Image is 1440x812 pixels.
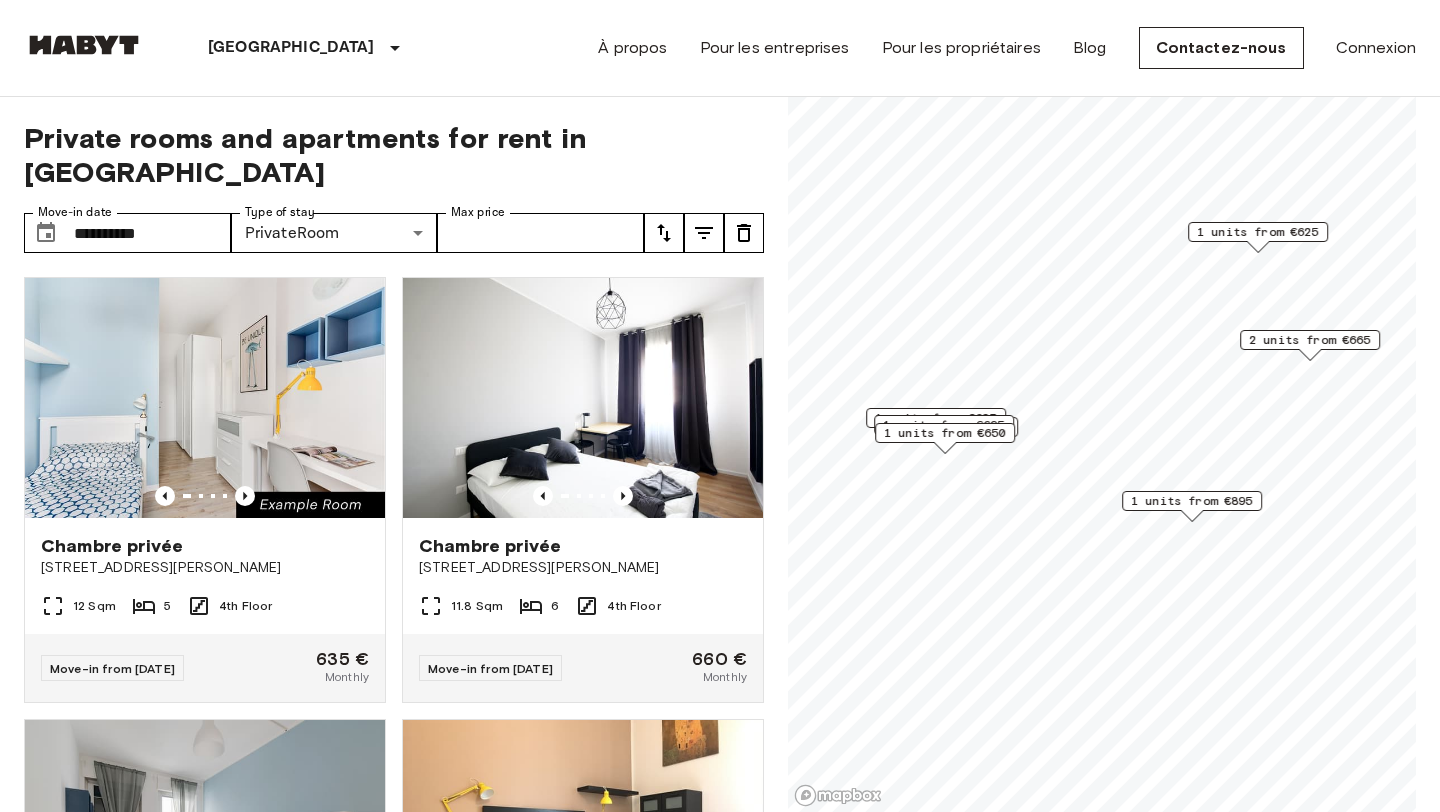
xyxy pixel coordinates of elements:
[219,597,272,615] span: 4th Floor
[882,36,1041,60] a: Pour les propriétaires
[884,424,1006,442] span: 1 units from €650
[38,204,112,221] label: Move-in date
[155,486,175,506] button: Previous image
[644,213,684,253] button: tune
[875,409,997,427] span: 1 units from €635
[607,597,660,615] span: 4th Floor
[164,597,171,615] span: 5
[703,668,747,686] span: Monthly
[1249,331,1371,349] span: 2 units from €665
[25,278,385,518] img: Marketing picture of unit IT-14-009-001-04H
[419,558,747,578] span: [STREET_ADDRESS][PERSON_NAME]
[700,36,850,60] a: Pour les entreprises
[208,36,375,60] p: [GEOGRAPHIC_DATA]
[403,278,763,518] img: Marketing picture of unit IT-14-110-001-005
[613,486,633,506] button: Previous image
[883,416,1005,434] span: 1 units from €695
[866,408,1006,439] div: Map marker
[1336,36,1416,60] a: Connexion
[598,36,667,60] a: À propos
[24,277,386,703] a: Marketing picture of unit IT-14-009-001-04HPrevious imagePrevious imageChambre privée[STREET_ADDR...
[551,597,559,615] span: 6
[724,213,764,253] button: tune
[231,213,438,253] div: PrivateRoom
[419,534,561,558] span: Chambre privée
[692,650,747,668] span: 660 €
[41,558,369,578] span: [STREET_ADDRESS][PERSON_NAME]
[684,213,724,253] button: tune
[1122,491,1262,522] div: Map marker
[325,668,369,686] span: Monthly
[24,121,764,189] span: Private rooms and apartments for rent in [GEOGRAPHIC_DATA]
[1131,492,1253,510] span: 1 units from €895
[1188,222,1328,253] div: Map marker
[235,486,255,506] button: Previous image
[875,423,1015,454] div: Map marker
[26,213,66,253] button: Choose date, selected date is 1 Nov 2025
[245,204,315,221] label: Type of stay
[402,277,764,703] a: Marketing picture of unit IT-14-110-001-005Previous imagePrevious imageChambre privée[STREET_ADDR...
[1240,330,1380,361] div: Map marker
[1139,27,1304,69] a: Contactez-nous
[316,650,369,668] span: 635 €
[428,661,553,676] span: Move-in from [DATE]
[1197,223,1319,241] span: 1 units from €625
[451,597,503,615] span: 11.8 Sqm
[24,35,144,55] img: Habyt
[794,784,882,807] a: Mapbox logo
[533,486,553,506] button: Previous image
[1073,36,1107,60] a: Blog
[50,661,175,676] span: Move-in from [DATE]
[874,415,1014,446] div: Map marker
[73,597,116,615] span: 12 Sqm
[41,534,183,558] span: Chambre privée
[451,204,505,221] label: Max price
